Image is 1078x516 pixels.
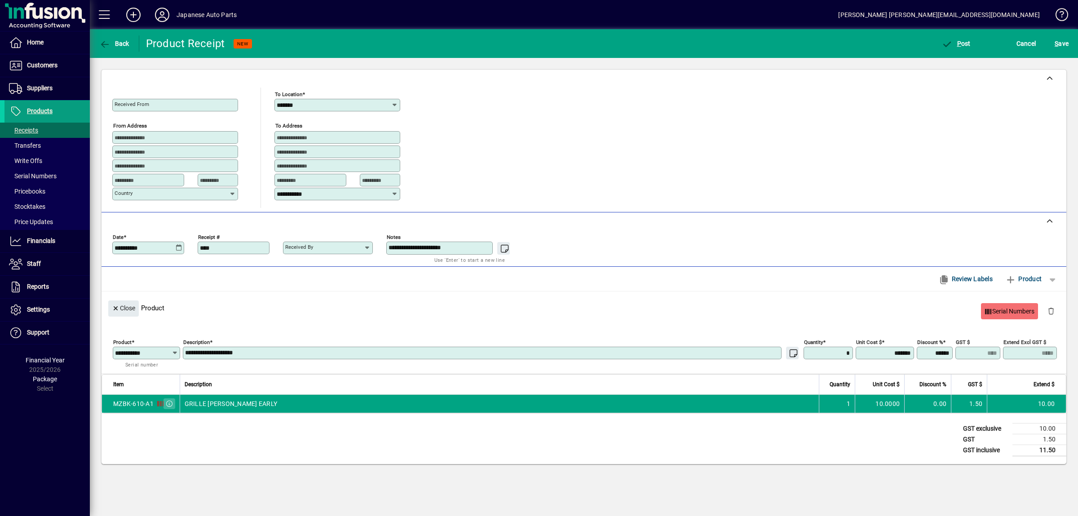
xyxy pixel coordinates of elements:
[987,395,1066,413] td: 10.00
[9,127,38,134] span: Receipts
[1052,35,1071,52] button: Save
[115,101,149,107] mat-label: Received From
[1001,271,1046,287] button: Product
[113,379,124,389] span: Item
[26,357,65,364] span: Financial Year
[90,35,139,52] app-page-header-button: Back
[125,359,173,379] mat-hint: Serial number tracked
[113,399,154,408] div: MZBK-610-A1
[919,379,946,389] span: Discount %
[1049,2,1067,31] a: Knowledge Base
[97,35,132,52] button: Back
[1003,339,1046,345] mat-label: Extend excl GST $
[985,304,1035,319] span: Serial Numbers
[956,339,970,345] mat-label: GST $
[875,399,900,408] span: 10.0000
[9,157,42,164] span: Write Offs
[981,303,1038,319] button: Serial Numbers
[108,300,139,317] button: Close
[4,138,90,153] a: Transfers
[4,31,90,54] a: Home
[146,36,225,51] div: Product Receipt
[830,379,850,389] span: Quantity
[27,260,41,267] span: Staff
[941,40,971,47] span: ost
[959,445,1012,456] td: GST inclusive
[434,255,505,265] mat-hint: Use 'Enter' to start a new line
[939,35,973,52] button: Post
[4,299,90,321] a: Settings
[106,304,141,312] app-page-header-button: Close
[115,190,133,196] mat-label: Country
[27,283,49,290] span: Reports
[838,8,1040,22] div: [PERSON_NAME] [PERSON_NAME][EMAIL_ADDRESS][DOMAIN_NAME]
[1016,36,1036,51] span: Cancel
[198,234,220,240] mat-label: Receipt #
[935,271,996,287] button: Review Labels
[185,379,212,389] span: Description
[904,395,951,413] td: 0.00
[4,230,90,252] a: Financials
[1014,35,1038,52] button: Cancel
[968,379,982,389] span: GST $
[102,291,1066,324] div: Product
[4,322,90,344] a: Support
[873,379,900,389] span: Unit Cost $
[237,41,248,47] span: NEW
[387,234,401,240] mat-label: Notes
[1040,307,1062,315] app-page-header-button: Delete
[819,395,855,413] td: 1
[856,339,882,345] mat-label: Unit Cost $
[27,39,44,46] span: Home
[148,7,177,23] button: Profile
[1005,272,1042,286] span: Product
[177,8,237,22] div: Japanese Auto Parts
[1012,423,1066,434] td: 10.00
[4,253,90,275] a: Staff
[1055,40,1058,47] span: S
[4,184,90,199] a: Pricebooks
[917,339,943,345] mat-label: Discount %
[4,123,90,138] a: Receipts
[113,234,124,240] mat-label: Date
[1055,36,1069,51] span: ave
[119,7,148,23] button: Add
[180,395,819,413] td: GRILLE [PERSON_NAME] EARLY
[27,329,49,336] span: Support
[9,218,53,225] span: Price Updates
[4,276,90,298] a: Reports
[1040,300,1062,322] button: Delete
[99,40,129,47] span: Back
[275,91,302,97] mat-label: To location
[4,214,90,229] a: Price Updates
[1012,445,1066,456] td: 11.50
[938,272,993,286] span: Review Labels
[1012,434,1066,445] td: 1.50
[4,199,90,214] a: Stocktakes
[183,339,210,345] mat-label: Description
[1034,379,1055,389] span: Extend $
[959,434,1012,445] td: GST
[27,107,53,115] span: Products
[804,339,823,345] mat-label: Quantity
[27,84,53,92] span: Suppliers
[9,172,57,180] span: Serial Numbers
[4,168,90,184] a: Serial Numbers
[959,423,1012,434] td: GST exclusive
[957,40,961,47] span: P
[9,188,45,195] span: Pricebooks
[285,244,313,250] mat-label: Received by
[4,153,90,168] a: Write Offs
[27,306,50,313] span: Settings
[9,203,45,210] span: Stocktakes
[4,54,90,77] a: Customers
[9,142,41,149] span: Transfers
[112,301,135,316] span: Close
[27,237,55,244] span: Financials
[951,395,987,413] td: 1.50
[113,339,132,345] mat-label: Product
[33,375,57,383] span: Package
[27,62,57,69] span: Customers
[4,77,90,100] a: Suppliers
